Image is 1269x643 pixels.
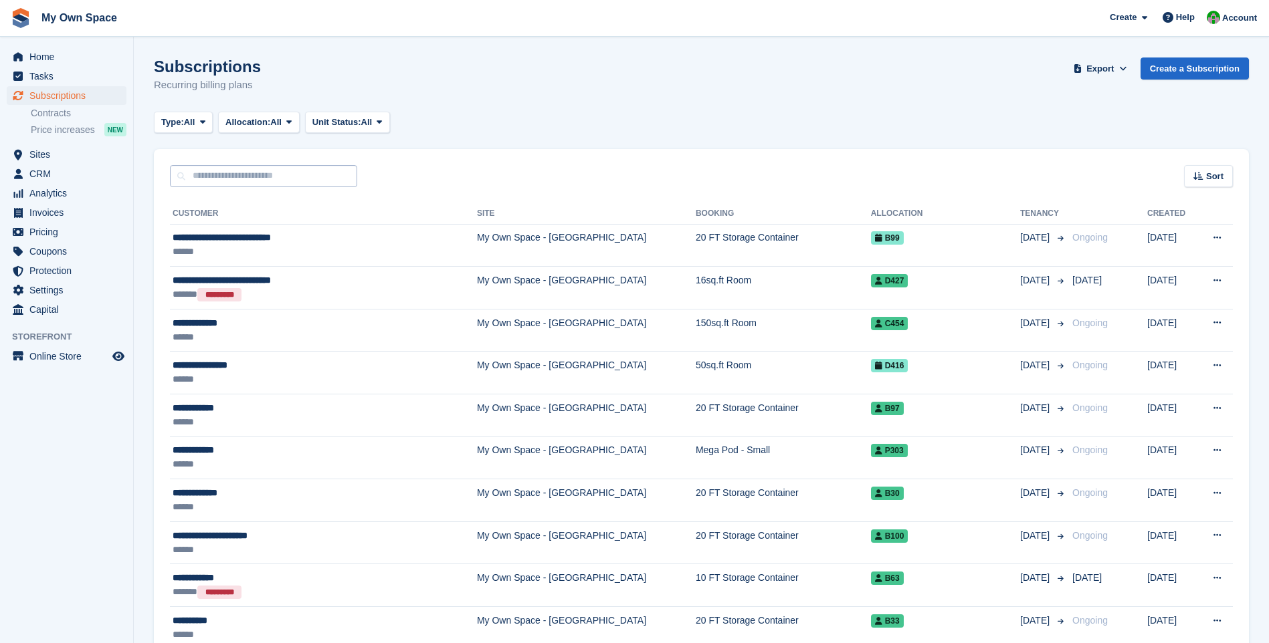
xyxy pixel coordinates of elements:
[154,112,213,134] button: Type: All
[29,203,110,222] span: Invoices
[1147,224,1197,267] td: [DATE]
[1071,57,1130,80] button: Export
[696,521,871,564] td: 20 FT Storage Container
[1147,394,1197,437] td: [DATE]
[1206,170,1224,183] span: Sort
[1020,486,1052,500] span: [DATE]
[1072,572,1102,583] span: [DATE]
[1020,273,1052,287] span: [DATE]
[154,57,261,76] h1: Subscriptions
[477,203,696,225] th: Site
[29,242,110,261] span: Coupons
[477,309,696,352] td: My Own Space - [GEOGRAPHIC_DATA]
[1147,521,1197,564] td: [DATE]
[7,281,126,299] a: menu
[1147,309,1197,352] td: [DATE]
[1072,444,1108,455] span: Ongoing
[7,47,126,66] a: menu
[871,529,908,543] span: B100
[7,242,126,261] a: menu
[270,116,282,129] span: All
[11,8,31,28] img: stora-icon-8386f47178a22dfd0bd8f6a31ec36ba5ce8667c1dd55bd0f319d3a0aa187defe.svg
[1072,232,1108,243] span: Ongoing
[218,112,300,134] button: Allocation: All
[7,300,126,319] a: menu
[170,203,477,225] th: Customer
[1147,352,1197,394] td: [DATE]
[31,122,126,137] a: Price increases NEW
[1147,267,1197,309] td: [DATE]
[29,223,110,241] span: Pricing
[696,309,871,352] td: 150sq.ft Room
[7,164,126,183] a: menu
[1147,479,1197,522] td: [DATE]
[696,203,871,225] th: Booking
[29,86,110,105] span: Subscriptions
[1141,57,1249,80] a: Create a Subscription
[477,267,696,309] td: My Own Space - [GEOGRAPHIC_DATA]
[361,116,373,129] span: All
[7,203,126,222] a: menu
[871,571,904,585] span: B63
[29,67,110,86] span: Tasks
[1072,530,1108,541] span: Ongoing
[871,444,908,457] span: P303
[1020,614,1052,628] span: [DATE]
[1072,275,1102,285] span: [DATE]
[110,348,126,364] a: Preview store
[154,78,261,93] p: Recurring billing plans
[1020,203,1067,225] th: Tenancy
[29,164,110,183] span: CRM
[696,394,871,437] td: 20 FT Storage Container
[29,261,110,280] span: Protection
[477,521,696,564] td: My Own Space - [GEOGRAPHIC_DATA]
[12,330,133,344] span: Storefront
[696,224,871,267] td: 20 FT Storage Container
[1020,401,1052,415] span: [DATE]
[29,47,110,66] span: Home
[7,223,126,241] a: menu
[871,317,908,330] span: C454
[1072,360,1108,370] span: Ongoing
[305,112,390,134] button: Unit Status: All
[7,67,126,86] a: menu
[1147,564,1197,607] td: [DATE]
[1072,317,1108,328] span: Ongoing
[1147,203,1197,225] th: Created
[1020,529,1052,543] span: [DATE]
[7,145,126,164] a: menu
[477,352,696,394] td: My Own Space - [GEOGRAPHIC_DATA]
[1110,11,1137,24] span: Create
[184,116,195,129] span: All
[871,487,904,500] span: B30
[312,116,361,129] span: Unit Status:
[696,479,871,522] td: 20 FT Storage Container
[7,184,126,203] a: menu
[477,394,696,437] td: My Own Space - [GEOGRAPHIC_DATA]
[29,184,110,203] span: Analytics
[31,124,95,136] span: Price increases
[36,7,122,29] a: My Own Space
[871,614,904,628] span: B33
[1072,487,1108,498] span: Ongoing
[1176,11,1195,24] span: Help
[1020,571,1052,585] span: [DATE]
[161,116,184,129] span: Type:
[1222,11,1257,25] span: Account
[29,300,110,319] span: Capital
[7,86,126,105] a: menu
[477,479,696,522] td: My Own Space - [GEOGRAPHIC_DATA]
[871,274,908,287] span: D427
[1072,615,1108,626] span: Ongoing
[477,564,696,607] td: My Own Space - [GEOGRAPHIC_DATA]
[871,231,904,245] span: B99
[104,123,126,136] div: NEW
[7,347,126,366] a: menu
[871,359,908,372] span: D416
[7,261,126,280] a: menu
[225,116,270,129] span: Allocation:
[696,267,871,309] td: 16sq.ft Room
[29,281,110,299] span: Settings
[477,436,696,479] td: My Own Space - [GEOGRAPHIC_DATA]
[477,224,696,267] td: My Own Space - [GEOGRAPHIC_DATA]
